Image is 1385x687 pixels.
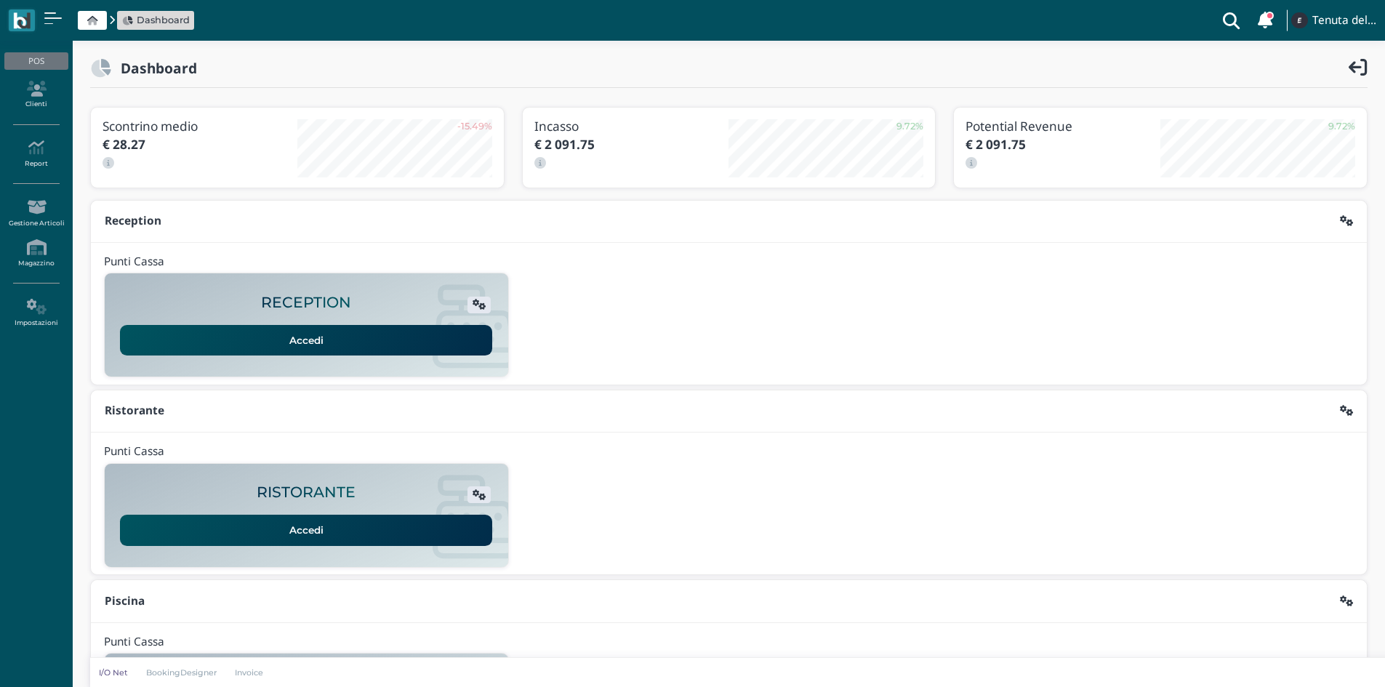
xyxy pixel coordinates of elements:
[261,294,351,311] h2: RECEPTION
[103,136,145,153] b: € 28.27
[99,667,128,678] p: I/O Net
[105,213,161,228] b: Reception
[137,13,190,27] span: Dashboard
[1312,15,1376,27] h4: Tenuta del Barco
[13,12,30,29] img: logo
[137,667,226,678] a: BookingDesigner
[4,52,68,70] div: POS
[4,233,68,273] a: Magazzino
[120,515,492,545] a: Accedi
[966,136,1026,153] b: € 2 091.75
[534,136,595,153] b: € 2 091.75
[122,13,190,27] a: Dashboard
[105,593,145,608] b: Piscina
[103,119,297,133] h3: Scontrino medio
[966,119,1160,133] h3: Potential Revenue
[534,119,729,133] h3: Incasso
[4,75,68,115] a: Clienti
[104,446,164,458] h4: Punti Cassa
[4,134,68,174] a: Report
[120,325,492,355] a: Accedi
[111,60,197,76] h2: Dashboard
[257,484,356,501] h2: RISTORANTE
[4,293,68,333] a: Impostazioni
[104,256,164,268] h4: Punti Cassa
[1291,12,1307,28] img: ...
[4,193,68,233] a: Gestione Articoli
[226,667,273,678] a: Invoice
[104,636,164,648] h4: Punti Cassa
[1289,3,1376,38] a: ... Tenuta del Barco
[105,403,164,418] b: Ristorante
